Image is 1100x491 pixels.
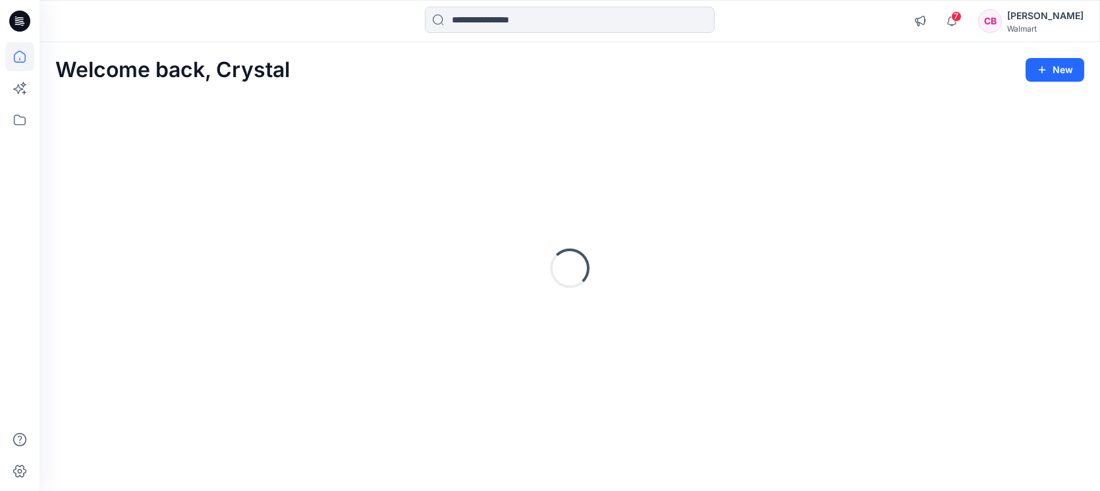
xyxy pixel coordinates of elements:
[55,58,290,82] h2: Welcome back, Crystal
[978,9,1002,33] div: CB
[1007,24,1084,34] div: Walmart
[1007,8,1084,24] div: [PERSON_NAME]
[951,11,962,22] span: 7
[1026,58,1084,82] button: New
